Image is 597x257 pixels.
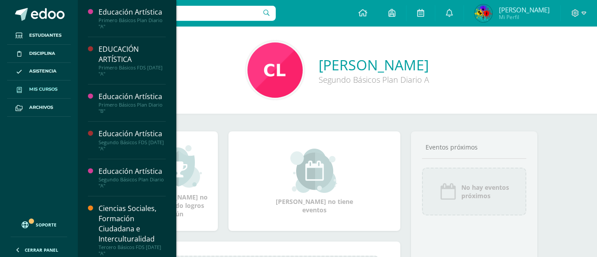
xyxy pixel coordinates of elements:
[99,44,166,77] a: EDUCACIÓN ARTÍSTICAPrimero Básicos FDS [DATE] "A"
[7,63,71,81] a: Asistencia
[99,129,166,151] a: Educación ArtísticaSegundo Básicos FDS [DATE] "A"
[99,129,166,139] div: Educación Artística
[99,102,166,114] div: Primero Básicos Plan Diario "B"
[439,183,457,200] img: event_icon.png
[99,176,166,189] div: Segundo Básicos Plan Diario "A"
[7,27,71,45] a: Estudiantes
[270,149,359,214] div: [PERSON_NAME] no tiene eventos
[99,7,166,17] div: Educación Artística
[99,203,166,244] div: Ciencias Sociales, Formación Ciudadana e Interculturalidad
[99,7,166,30] a: Educación ArtísticaPrimero Básicos Plan Diario "A"
[99,166,166,189] a: Educación ArtísticaSegundo Básicos Plan Diario "A"
[36,222,57,228] span: Soporte
[11,213,67,234] a: Soporte
[319,55,429,74] a: [PERSON_NAME]
[84,6,276,21] input: Busca un usuario...
[99,44,166,65] div: EDUCACIÓN ARTÍSTICA
[461,183,509,200] span: No hay eventos próximos
[7,99,71,117] a: Archivos
[154,144,202,188] img: achievement_small.png
[29,50,55,57] span: Disciplina
[475,4,492,22] img: 85e7d1eda7c0e883dee243136a8e6d1f.png
[99,244,166,257] div: Tercero Básicos FDS [DATE] "A"
[422,143,526,151] div: Eventos próximos
[29,32,61,39] span: Estudiantes
[7,45,71,63] a: Disciplina
[319,74,429,85] div: Segundo Básicos Plan Diario A
[99,17,166,30] div: Primero Básicos Plan Diario "A"
[29,86,57,93] span: Mis cursos
[99,92,166,114] a: Educación ArtísticaPrimero Básicos Plan Diario "B"
[499,5,550,14] span: [PERSON_NAME]
[25,247,58,253] span: Cerrar panel
[99,92,166,102] div: Educación Artística
[99,166,166,176] div: Educación Artística
[29,104,53,111] span: Archivos
[290,149,338,193] img: event_small.png
[99,65,166,77] div: Primero Básicos FDS [DATE] "A"
[247,42,303,98] img: 0ba28196e353ffa1e130647c182e7932.png
[7,81,71,99] a: Mis cursos
[99,139,166,152] div: Segundo Básicos FDS [DATE] "A"
[499,13,550,21] span: Mi Perfil
[29,68,57,75] span: Asistencia
[146,144,209,218] div: [PERSON_NAME] no ha ganado logros aún
[99,203,166,257] a: Ciencias Sociales, Formación Ciudadana e InterculturalidadTercero Básicos FDS [DATE] "A"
